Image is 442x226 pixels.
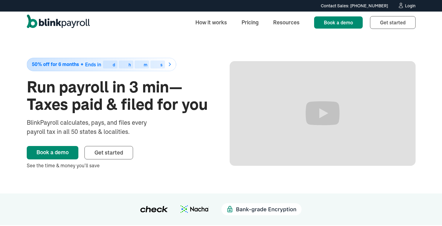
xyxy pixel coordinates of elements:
[190,16,232,29] a: How it works
[27,58,213,71] a: 50% off for 6 monthsEnds indhms
[324,19,353,26] span: Book a demo
[370,16,416,29] a: Get started
[94,149,123,156] span: Get started
[113,63,115,67] div: d
[268,16,304,29] a: Resources
[144,63,147,67] div: m
[321,3,388,9] div: Contact Sales: [PHONE_NUMBER]
[230,61,416,166] iframe: Run Payroll in 3 min with BlinkPayroll
[32,62,79,67] span: 50% off for 6 months
[27,78,213,113] h1: Run payroll in 3 min—Taxes paid & filed for you
[85,61,101,68] span: Ends in
[160,63,163,67] div: s
[27,162,213,169] div: See the time & money you’ll save
[128,63,131,67] div: h
[405,4,416,8] div: Login
[314,16,363,29] a: Book a demo
[398,2,416,9] a: Login
[27,118,163,136] div: BlinkPayroll calculates, pays, and files every payroll tax in all 50 states & localities.
[84,146,133,159] a: Get started
[237,16,263,29] a: Pricing
[380,19,406,26] span: Get started
[27,146,78,159] a: Book a demo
